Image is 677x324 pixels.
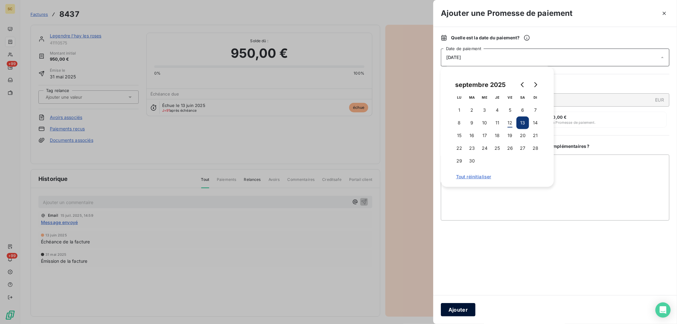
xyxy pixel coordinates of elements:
th: samedi [516,91,529,104]
span: 0,00 € [553,115,567,120]
button: 6 [516,104,529,116]
button: 2 [466,104,478,116]
div: Open Intercom Messenger [655,302,671,318]
button: 7 [529,104,542,116]
button: 28 [529,142,542,155]
button: Go to next month [529,78,542,91]
button: 21 [529,129,542,142]
th: dimanche [529,91,542,104]
button: 5 [504,104,516,116]
button: 24 [478,142,491,155]
th: mardi [466,91,478,104]
button: 18 [491,129,504,142]
button: 10 [478,116,491,129]
button: 11 [491,116,504,129]
button: 19 [504,129,516,142]
button: 26 [504,142,516,155]
th: mercredi [478,91,491,104]
button: 8 [453,116,466,129]
button: 4 [491,104,504,116]
button: 27 [516,142,529,155]
button: Ajouter [441,303,475,316]
button: 20 [516,129,529,142]
button: 12 [504,116,516,129]
button: 30 [466,155,478,167]
th: vendredi [504,91,516,104]
button: 22 [453,142,466,155]
button: 1 [453,104,466,116]
button: 14 [529,116,542,129]
button: 13 [516,116,529,129]
button: 17 [478,129,491,142]
button: 16 [466,129,478,142]
button: 29 [453,155,466,167]
button: 3 [478,104,491,116]
button: 25 [491,142,504,155]
button: 9 [466,116,478,129]
th: lundi [453,91,466,104]
button: 15 [453,129,466,142]
button: Go to previous month [516,78,529,91]
th: jeudi [491,91,504,104]
span: Quelle est la date du paiement ? [451,35,530,41]
span: [DATE] [446,55,461,60]
span: Tout réinitialiser [456,174,539,179]
div: septembre 2025 [453,80,508,90]
h3: Ajouter une Promesse de paiement [441,8,573,19]
button: 23 [466,142,478,155]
